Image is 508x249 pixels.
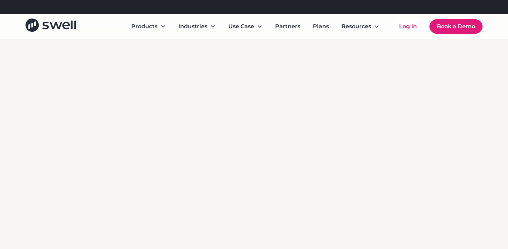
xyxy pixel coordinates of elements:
div: Industries [178,22,207,31]
div: Use Case [223,20,268,33]
div: Products [131,22,157,31]
div: Resources [341,22,371,31]
a: Log In [392,20,424,33]
div: Industries [173,20,221,33]
div: Products [126,20,171,33]
a: Book a Demo [429,19,483,34]
a: Partners [270,20,306,33]
div: Use Case [228,22,254,31]
a: home [25,18,76,34]
div: Resources [336,20,385,33]
a: Plans [307,20,334,33]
